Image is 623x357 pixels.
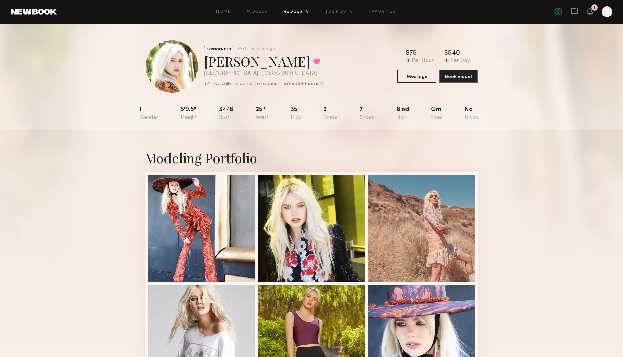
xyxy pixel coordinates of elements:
[396,107,409,121] div: Blnd
[181,107,197,121] div: 5'9.5"
[360,107,374,121] div: 7
[431,107,442,121] div: Grn
[593,6,596,10] div: 2
[204,52,324,70] div: [PERSON_NAME]
[283,82,318,86] b: within 24 hours
[323,107,337,121] div: 2
[326,10,353,14] a: Job Posts
[448,50,460,57] div: 540
[450,58,470,64] div: Per Day
[465,107,478,121] div: No
[140,107,158,121] div: F
[243,47,275,51] div: Online < 1hr ago
[406,50,410,57] div: $
[216,10,231,14] a: Home
[204,46,233,52] div: EXPERIENCED
[247,10,267,14] a: Models
[145,149,478,167] div: Modeling Portfolio
[412,58,434,64] div: Per Hour
[256,107,269,121] div: 25"
[410,50,417,57] div: 75
[284,10,309,14] a: Requests
[602,6,612,17] a: A
[369,10,396,14] a: Favorites
[397,70,436,83] button: Message
[444,50,448,57] div: $
[439,70,478,83] button: Book model
[204,71,324,76] div: [GEOGRAPHIC_DATA] , [GEOGRAPHIC_DATA]
[291,107,301,121] div: 35"
[212,82,282,86] p: Typically responds to requests
[219,107,233,121] div: 34/b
